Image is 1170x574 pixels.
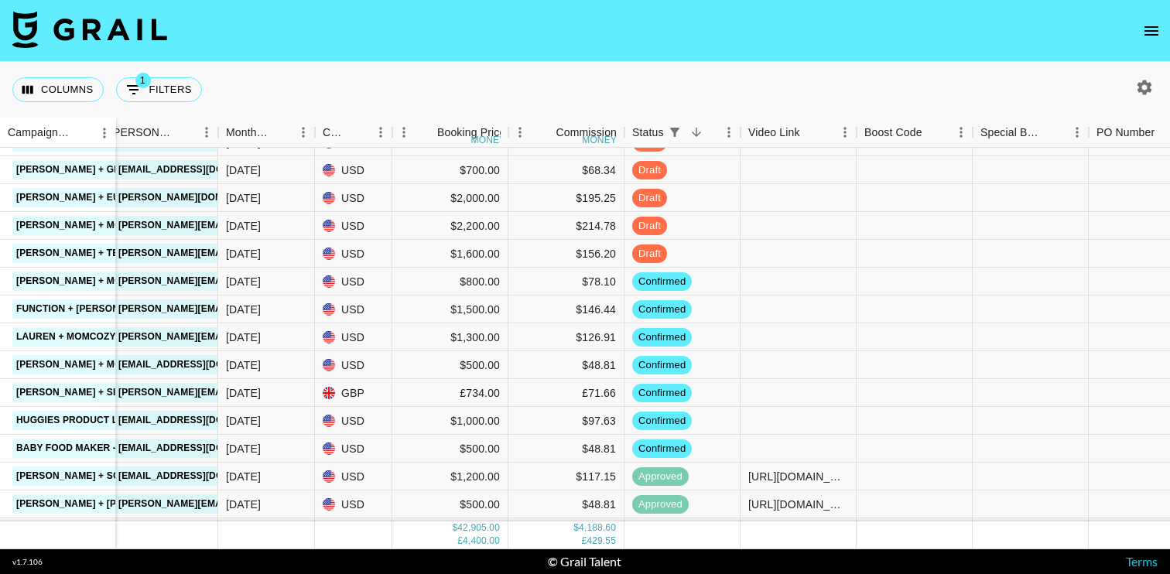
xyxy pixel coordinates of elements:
[864,118,922,148] div: Boost Code
[392,240,508,268] div: $1,600.00
[632,218,667,233] span: draft
[632,118,664,148] div: Status
[392,323,508,351] div: $1,300.00
[392,490,508,518] div: $500.00
[508,156,624,184] div: $68.34
[12,383,234,402] a: [PERSON_NAME] + Simify - Holiday Season
[508,518,624,546] div: $48.81
[973,118,1089,148] div: Special Booking Type
[392,351,508,379] div: $500.00
[135,73,151,88] span: 1
[573,522,579,535] div: $
[508,407,624,435] div: $97.63
[12,77,104,102] button: Select columns
[632,135,667,149] span: draft
[471,135,506,145] div: money
[369,121,392,144] button: Menu
[226,469,261,484] div: Oct '25
[315,351,392,379] div: USD
[582,135,617,145] div: money
[664,121,686,143] div: 1 active filter
[392,156,508,184] div: $700.00
[1044,121,1066,143] button: Sort
[508,351,624,379] div: $48.81
[534,121,556,143] button: Sort
[800,121,822,143] button: Sort
[12,411,256,430] a: Huggies product launch feedback session
[548,554,621,569] div: © Grail Talent
[93,121,116,145] button: Menu
[12,272,385,291] a: [PERSON_NAME] + Momcozy Air Purifier (1 TikTok cross-posted on IG)
[226,497,261,512] div: Oct '25
[315,118,392,148] div: Currency
[12,188,291,207] a: [PERSON_NAME] + Eufy Pump (3 TikTok integrations)
[452,522,457,535] div: $
[748,497,848,512] div: https://www.tiktok.com/@noelledenae/video/7559625648768027934?is_from_webapp=1&sender_device=pc&w...
[392,379,508,407] div: £734.00
[12,216,509,235] a: [PERSON_NAME] + Mommy's Bliss - 1 TikTok, 2 UGC Images, 30 days paid, 90 days organic usage
[315,212,392,240] div: USD
[392,435,508,463] div: $500.00
[686,121,707,143] button: Sort
[292,121,315,144] button: Menu
[632,497,689,511] span: approved
[315,435,392,463] div: USD
[508,323,624,351] div: $126.91
[632,190,667,205] span: draft
[587,535,616,548] div: 429.55
[392,463,508,490] div: $1,200.00
[218,118,315,148] div: Month Due
[632,413,692,428] span: confirmed
[508,379,624,407] div: £71.66
[315,184,392,212] div: USD
[226,274,261,289] div: Oct '25
[624,118,741,148] div: Status
[110,118,173,148] div: [PERSON_NAME]
[632,441,692,456] span: confirmed
[12,355,260,374] a: [PERSON_NAME] + Momcozy (Bra + Belly Band)
[115,411,288,430] a: [EMAIL_ADDRESS][DOMAIN_NAME]
[226,441,261,456] div: Oct '25
[226,118,270,148] div: Month Due
[315,490,392,518] div: USD
[226,357,261,373] div: Oct '25
[508,296,624,323] div: $146.44
[115,466,288,486] a: [EMAIL_ADDRESS][DOMAIN_NAME]
[226,190,261,206] div: Oct '25
[741,118,857,148] div: Video Link
[12,557,43,567] div: v 1.7.106
[664,121,686,143] button: Show filters
[508,121,532,144] button: Menu
[1066,121,1089,144] button: Menu
[392,184,508,212] div: $2,000.00
[71,122,93,144] button: Sort
[315,156,392,184] div: USD
[1096,118,1155,148] div: PO Number
[347,121,369,143] button: Sort
[323,118,347,148] div: Currency
[717,121,741,144] button: Menu
[579,522,616,535] div: 4,188.60
[226,413,261,429] div: Oct '25
[632,357,692,372] span: confirmed
[632,302,692,316] span: confirmed
[508,268,624,296] div: $78.10
[1136,15,1167,46] button: open drawer
[508,463,624,490] div: $117.15
[315,296,392,323] div: USD
[226,135,261,150] div: Oct '25
[508,184,624,212] div: $195.25
[315,323,392,351] div: USD
[392,407,508,435] div: $1,000.00
[463,535,500,548] div: 4,400.00
[392,518,508,546] div: $500.00
[115,355,288,374] a: [EMAIL_ADDRESS][DOMAIN_NAME]
[270,121,292,143] button: Sort
[632,469,689,483] span: approved
[12,299,289,319] a: Function + [PERSON_NAME] ( 1 IG Reel + 1 Story Set)
[12,11,167,48] img: Grail Talent
[980,118,1044,148] div: Special Booking Type
[632,246,667,261] span: draft
[315,268,392,296] div: USD
[857,118,973,148] div: Boost Code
